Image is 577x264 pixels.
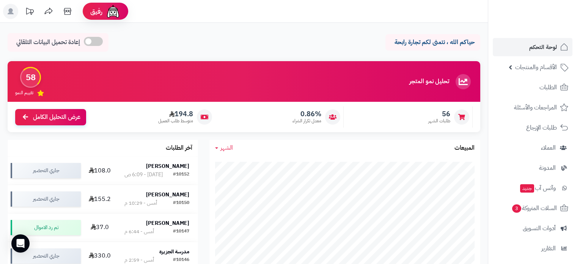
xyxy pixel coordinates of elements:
div: [DATE] - 6:09 ص [124,171,163,179]
td: 155.2 [84,185,116,213]
div: جاري التحضير [11,248,81,264]
a: العملاء [493,139,572,157]
span: إعادة تحميل البيانات التلقائي [16,38,80,47]
span: العملاء [541,142,556,153]
span: طلبات الشهر [428,118,450,124]
a: أدوات التسويق [493,219,572,237]
span: متوسط طلب العميل [158,118,193,124]
div: أمس - 2:59 م [124,256,154,264]
div: جاري التحضير [11,191,81,207]
span: 56 [428,110,450,118]
span: السلات المتروكة [511,203,557,213]
div: جاري التحضير [11,163,81,178]
a: المدونة [493,159,572,177]
strong: [PERSON_NAME] [146,162,189,170]
div: أمس - 10:29 م [124,199,157,207]
span: المدونة [539,163,556,173]
span: لوحة التحكم [529,42,557,52]
div: #10147 [173,228,189,236]
a: المراجعات والأسئلة [493,98,572,117]
span: رفيق [90,7,102,16]
span: معدل تكرار الشراء [292,118,321,124]
span: 3 [512,204,522,213]
span: عرض التحليل الكامل [33,113,80,122]
td: 108.0 [84,157,116,185]
a: تحديثات المنصة [20,4,39,21]
div: تم رد الاموال [11,220,81,235]
h3: المبيعات [454,145,475,152]
div: #10152 [173,171,189,179]
a: عرض التحليل الكامل [15,109,86,125]
div: أمس - 6:44 م [124,228,154,236]
strong: [PERSON_NAME] [146,219,189,227]
span: 0.86% [292,110,321,118]
span: جديد [520,184,534,193]
span: المراجعات والأسئلة [514,102,557,113]
span: الطلبات [539,82,557,93]
a: لوحة التحكم [493,38,572,56]
a: وآتس آبجديد [493,179,572,197]
strong: [PERSON_NAME] [146,191,189,199]
a: التقارير [493,239,572,258]
a: الشهر [215,144,233,152]
span: الشهر [220,143,233,152]
span: التقارير [541,243,556,254]
td: 37.0 [84,213,116,242]
span: الأقسام والمنتجات [515,62,557,73]
p: حياكم الله ، نتمنى لكم تجارة رابحة [391,38,475,47]
a: طلبات الإرجاع [493,119,572,137]
h3: تحليل نمو المتجر [409,78,449,85]
img: logo-2.png [525,8,570,24]
div: #10150 [173,199,189,207]
span: أدوات التسويق [523,223,556,234]
span: طلبات الإرجاع [526,122,557,133]
a: الطلبات [493,78,572,96]
div: #10146 [173,256,189,264]
span: تقييم النمو [15,90,33,96]
a: السلات المتروكة3 [493,199,572,217]
div: Open Intercom Messenger [11,234,30,253]
strong: مدرسة الجزيرة [159,248,189,256]
span: 194.8 [158,110,193,118]
h3: آخر الطلبات [166,145,192,152]
img: ai-face.png [105,4,121,19]
span: وآتس آب [519,183,556,193]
